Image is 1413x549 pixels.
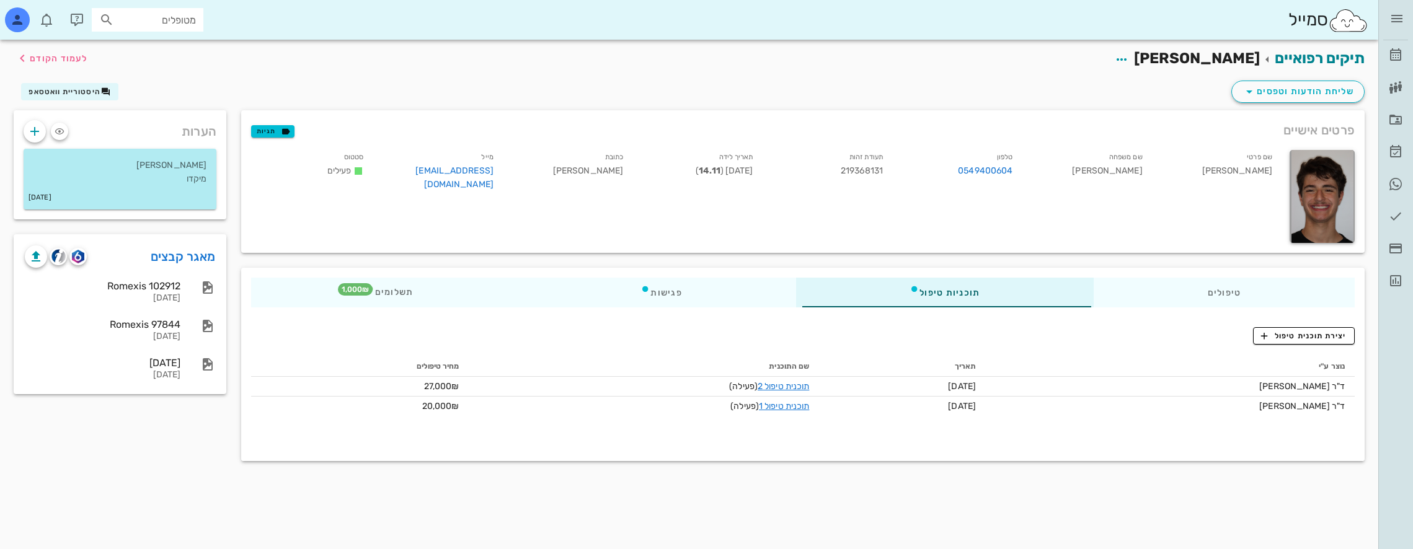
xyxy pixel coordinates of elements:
th: תאריך [819,357,986,377]
a: מאגר קבצים [151,247,216,266]
small: מייל [481,153,493,161]
span: תגיות [257,126,289,137]
div: פגישות [527,278,796,307]
div: [DATE] [25,370,180,380]
button: cliniview logo [50,248,67,265]
button: romexis logo [69,248,87,265]
div: טיפולים [1094,278,1355,307]
div: [PERSON_NAME] [1022,147,1152,199]
a: תיקים רפואיים [1275,50,1365,67]
button: תגיות [251,125,295,138]
td: [DATE] [819,377,986,397]
div: סמייל [1288,7,1368,33]
p: [PERSON_NAME] מיקדו [33,159,206,186]
small: שם פרטי [1247,153,1272,161]
th: שם התוכנית [469,357,820,377]
a: תוכנית טיפול 2 [758,381,809,392]
button: היסטוריית וואטסאפ [21,83,118,100]
small: טלפון [997,153,1013,161]
span: פרטים אישיים [1283,120,1355,140]
span: (פעילה) [729,381,809,392]
div: הערות [14,110,226,146]
span: יצירת תוכנית טיפול [1261,330,1346,341]
a: [EMAIL_ADDRESS][DOMAIN_NAME] [415,165,494,190]
span: תג [338,283,373,296]
td: ד"ר [PERSON_NAME] [986,397,1355,416]
img: SmileCloud logo [1328,8,1368,33]
img: cliniview logo [51,249,66,263]
span: [DATE] ( ) [696,165,753,176]
strong: 14.11 [699,165,720,176]
td: ד"ר [PERSON_NAME] [986,377,1355,397]
small: תאריך לידה [719,153,753,161]
span: (פעילה) [730,401,809,411]
div: Romexis 97844 [25,318,180,330]
span: תג [37,10,44,17]
span: היסטוריית וואטסאפ [29,87,100,96]
div: תוכניות טיפול [796,278,1094,307]
div: [DATE] [25,293,180,304]
span: פעילים [327,165,352,176]
small: שם משפחה [1109,153,1143,161]
a: תוכנית טיפול 1 [759,401,809,411]
button: יצירת תוכנית טיפול [1253,327,1355,345]
td: 20,000₪ [251,397,469,416]
small: כתובת [605,153,624,161]
img: romexis logo [72,250,84,263]
div: [DATE] [25,357,180,369]
a: 0549400604 [958,164,1012,178]
small: סטטוס [344,153,364,161]
div: Romexis 102912 [25,280,180,292]
td: [DATE] [819,397,986,416]
span: שליחת הודעות וטפסים [1242,84,1354,99]
button: שליחת הודעות וטפסים [1231,81,1365,103]
td: 27,000₪ [251,377,469,397]
button: לעמוד הקודם [15,47,87,69]
th: נוצר ע"י [986,357,1355,377]
small: [DATE] [29,191,51,204]
span: [PERSON_NAME] [1134,50,1260,67]
th: מחיר טיפולים [251,357,469,377]
span: תשלומים [365,288,414,297]
small: תעודת זהות [849,153,883,161]
span: 219368131 [841,165,883,176]
span: לעמוד הקודם [30,53,87,64]
div: [DATE] [25,332,180,342]
div: [PERSON_NAME] [1153,147,1282,199]
span: [PERSON_NAME] [553,165,623,176]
